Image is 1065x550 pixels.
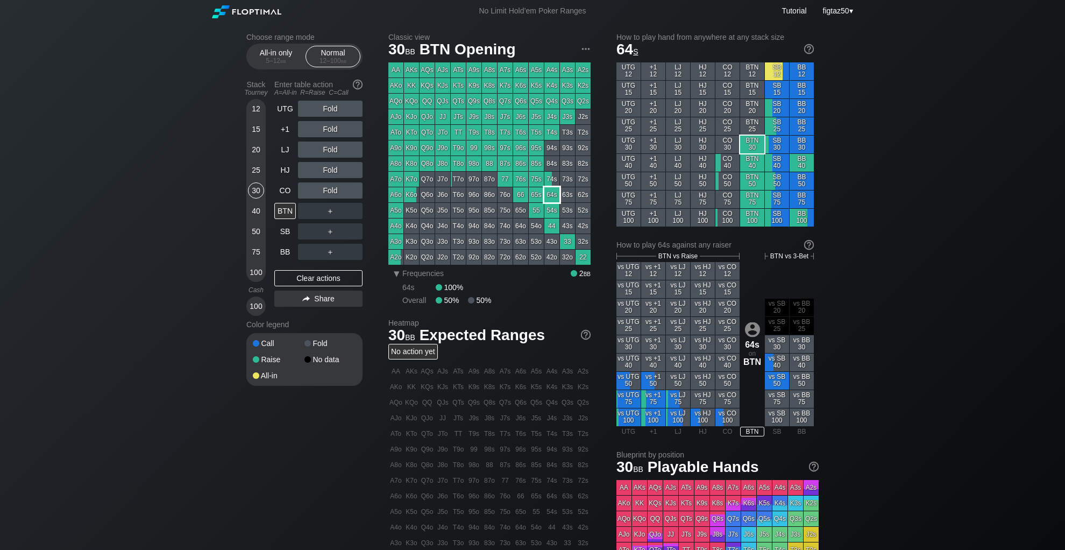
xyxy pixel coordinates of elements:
div: HJ 20 [691,99,715,117]
div: Q7s [498,94,513,109]
div: BB 30 [790,136,814,153]
div: SB 40 [765,154,789,172]
div: +1 12 [641,62,665,80]
div: 5 – 12 [253,57,299,65]
div: J5s [529,109,544,124]
div: J3o [435,234,450,249]
div: UTG 100 [616,209,641,227]
div: 43s [560,218,575,234]
div: T3s [560,125,575,140]
div: Tourney [242,89,270,96]
div: CO [274,182,296,199]
div: SB 30 [765,136,789,153]
div: BTN 50 [740,172,764,190]
div: J9s [466,109,481,124]
div: J5o [435,203,450,218]
div: J6s [513,109,528,124]
img: share.864f2f62.svg [302,296,310,302]
div: CO 50 [715,172,740,190]
div: HJ [274,162,296,178]
div: K3o [404,234,419,249]
div: K5o [404,203,419,218]
div: HJ 30 [691,136,715,153]
div: A5s [529,62,544,77]
div: 100 [248,264,264,280]
div: +1 15 [641,81,665,98]
div: UTG 25 [616,117,641,135]
div: K5s [529,78,544,93]
div: SB 20 [765,99,789,117]
div: Q6o [420,187,435,202]
div: 86s [513,156,528,171]
div: BTN 12 [740,62,764,80]
div: 53s [560,203,575,218]
div: 73o [498,234,513,249]
div: KTs [451,78,466,93]
div: Q8s [482,94,497,109]
div: 66 [513,187,528,202]
div: QJo [420,109,435,124]
div: J7o [435,172,450,187]
div: AJo [388,109,403,124]
div: Q8o [420,156,435,171]
div: J2s [576,109,591,124]
div: A3o [388,234,403,249]
div: TT [451,125,466,140]
div: 44 [544,218,559,234]
div: BB 100 [790,209,814,227]
div: K4s [544,78,559,93]
div: Stack [242,76,270,101]
div: Q5o [420,203,435,218]
div: 62s [576,187,591,202]
div: 72o [498,250,513,265]
div: KJs [435,78,450,93]
div: K3s [560,78,575,93]
div: 42s [576,218,591,234]
div: 98o [466,156,481,171]
div: HJ 25 [691,117,715,135]
div: J3s [560,109,575,124]
div: 99 [466,140,481,156]
div: UTG 12 [616,62,641,80]
div: Q4o [420,218,435,234]
div: AA [388,62,403,77]
span: BTN Opening [418,41,517,59]
div: T4s [544,125,559,140]
div: Call [253,340,304,347]
div: 40 [248,203,264,219]
div: K9o [404,140,419,156]
div: +1 20 [641,99,665,117]
div: 96s [513,140,528,156]
div: SB 12 [765,62,789,80]
div: +1 30 [641,136,665,153]
div: K7o [404,172,419,187]
div: ATo [388,125,403,140]
div: Fold [298,121,363,137]
div: ▾ [820,5,855,17]
div: LJ 25 [666,117,690,135]
div: LJ 100 [666,209,690,227]
div: UTG [274,101,296,117]
div: BTN 75 [740,191,764,208]
div: Enter table action [274,76,363,101]
div: BTN 30 [740,136,764,153]
div: A8s [482,62,497,77]
div: LJ 30 [666,136,690,153]
div: +1 100 [641,209,665,227]
div: UTG 20 [616,99,641,117]
div: 53o [529,234,544,249]
div: BB 20 [790,99,814,117]
img: help.32db89a4.svg [808,461,820,473]
div: Fold [298,162,363,178]
div: 92s [576,140,591,156]
div: KQs [420,78,435,93]
div: UTG 40 [616,154,641,172]
div: K2s [576,78,591,93]
div: BTN [274,203,296,219]
div: QQ [420,94,435,109]
div: All-in [253,372,304,379]
div: KK [404,78,419,93]
div: SB 100 [765,209,789,227]
div: A7o [388,172,403,187]
div: T6o [451,187,466,202]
